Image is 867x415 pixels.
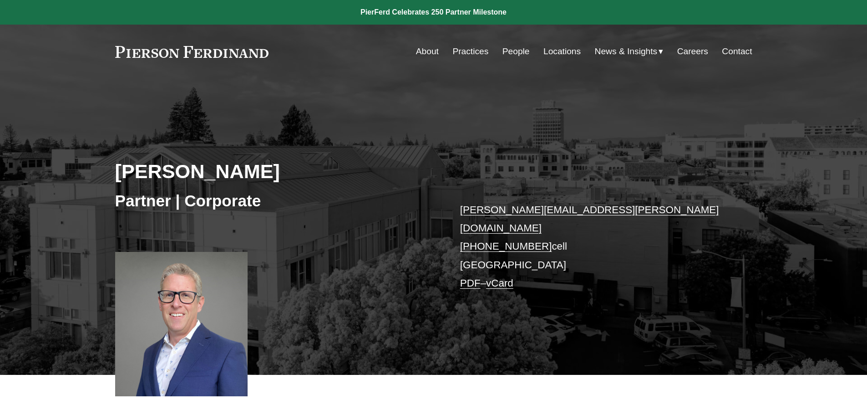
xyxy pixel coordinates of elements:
h3: Partner | Corporate [115,191,434,211]
a: folder dropdown [595,43,664,60]
a: Contact [722,43,752,60]
a: People [502,43,530,60]
a: Careers [677,43,708,60]
a: Practices [452,43,488,60]
a: [PERSON_NAME][EMAIL_ADDRESS][PERSON_NAME][DOMAIN_NAME] [460,204,719,234]
span: News & Insights [595,44,658,60]
a: vCard [486,277,513,289]
p: cell [GEOGRAPHIC_DATA] – [460,201,725,293]
a: [PHONE_NUMBER] [460,241,552,252]
a: Locations [543,43,581,60]
a: PDF [460,277,481,289]
a: About [416,43,439,60]
h2: [PERSON_NAME] [115,159,434,183]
